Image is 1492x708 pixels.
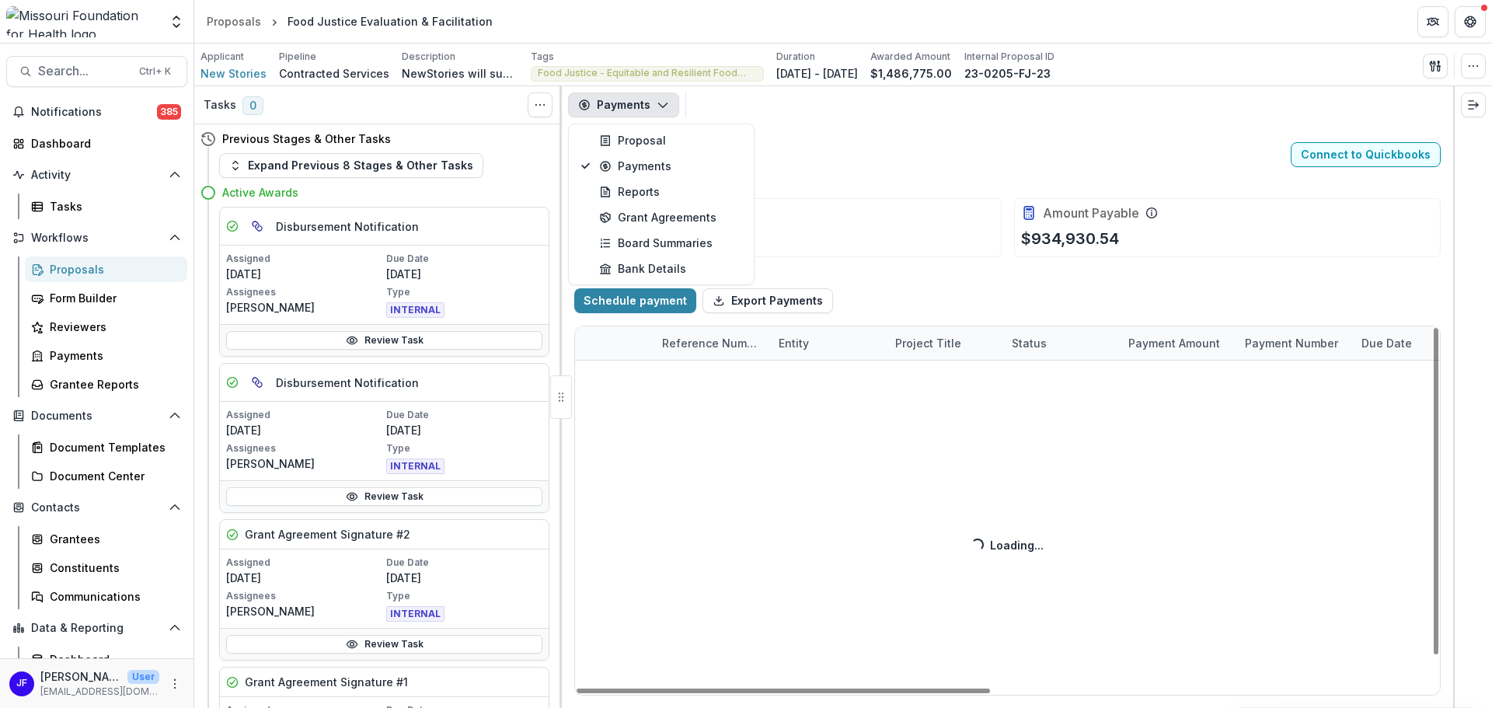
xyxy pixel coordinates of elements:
[226,266,383,282] p: [DATE]
[31,106,157,119] span: Notifications
[226,422,383,438] p: [DATE]
[1021,227,1119,250] p: $934,930.54
[226,570,383,586] p: [DATE]
[200,65,267,82] a: New Stories
[31,169,162,182] span: Activity
[288,13,493,30] div: Food Justice Evaluation & Facilitation
[219,153,483,178] button: Expand Previous 8 Stages & Other Tasks
[6,225,187,250] button: Open Workflows
[276,375,419,391] h5: Disbursement Notification
[50,261,175,277] div: Proposals
[200,10,267,33] a: Proposals
[386,285,543,299] p: Type
[245,526,410,542] h5: Grant Agreement Signature #2
[50,531,175,547] div: Grantees
[25,343,187,368] a: Payments
[200,50,244,64] p: Applicant
[40,668,121,685] p: [PERSON_NAME]
[1043,206,1139,221] h2: Amount Payable
[1461,92,1486,117] button: Expand right
[25,194,187,219] a: Tasks
[31,410,162,423] span: Documents
[226,252,383,266] p: Assigned
[6,403,187,428] button: Open Documents
[226,635,542,654] a: Review Task
[245,214,270,239] button: Parent task
[226,285,383,299] p: Assignees
[31,622,162,635] span: Data & Reporting
[207,13,261,30] div: Proposals
[25,434,187,460] a: Document Templates
[568,92,679,117] button: Payments
[25,371,187,397] a: Grantee Reports
[964,50,1055,64] p: Internal Proposal ID
[25,256,187,282] a: Proposals
[279,50,316,64] p: Pipeline
[127,670,159,684] p: User
[25,647,187,672] a: Dashboard
[50,468,175,484] div: Document Center
[386,441,543,455] p: Type
[6,131,187,156] a: Dashboard
[599,132,741,148] div: Proposal
[50,376,175,392] div: Grantee Reports
[25,463,187,489] a: Document Center
[226,487,542,506] a: Review Task
[870,65,952,82] p: $1,486,775.00
[776,50,815,64] p: Duration
[166,675,184,693] button: More
[200,10,499,33] nav: breadcrumb
[276,218,419,235] h5: Disbursement Notification
[386,606,444,622] span: INTERNAL
[40,685,159,699] p: [EMAIL_ADDRESS][DOMAIN_NAME]
[204,99,236,112] h3: Tasks
[226,589,383,603] p: Assignees
[25,584,187,609] a: Communications
[242,96,263,115] span: 0
[386,422,543,438] p: [DATE]
[157,104,181,120] span: 385
[6,99,187,124] button: Notifications385
[386,589,543,603] p: Type
[16,678,27,689] div: Jean Freeman-Crawford
[776,65,858,82] p: [DATE] - [DATE]
[226,408,383,422] p: Assigned
[226,603,383,619] p: [PERSON_NAME]
[226,299,383,316] p: [PERSON_NAME]
[599,260,741,277] div: Bank Details
[538,68,757,78] span: Food Justice - Equitable and Resilient Food Systems
[386,266,543,282] p: [DATE]
[222,131,391,147] h4: Previous Stages & Other Tasks
[226,455,383,472] p: [PERSON_NAME]
[166,6,187,37] button: Open entity switcher
[226,556,383,570] p: Assigned
[528,92,553,117] button: Toggle View Cancelled Tasks
[599,158,741,174] div: Payments
[386,302,444,318] span: INTERNAL
[386,459,444,474] span: INTERNAL
[25,285,187,311] a: Form Builder
[50,560,175,576] div: Constituents
[245,370,270,395] button: Parent task
[50,588,175,605] div: Communications
[386,570,543,586] p: [DATE]
[226,331,542,350] a: Review Task
[50,347,175,364] div: Payments
[6,56,187,87] button: Search...
[870,50,950,64] p: Awarded Amount
[226,441,383,455] p: Assignees
[531,50,554,64] p: Tags
[50,198,175,214] div: Tasks
[6,162,187,187] button: Open Activity
[6,616,187,640] button: Open Data & Reporting
[279,65,389,82] p: Contracted Services
[599,235,741,251] div: Board Summaries
[402,65,518,82] p: NewStories will support the [US_STATE] Foundation for Food Justice/Equitable and Resilient Food S...
[31,135,175,152] div: Dashboard
[136,63,174,80] div: Ctrl + K
[245,674,408,690] h5: Grant Agreement Signature #1
[50,290,175,306] div: Form Builder
[1417,6,1448,37] button: Partners
[386,408,543,422] p: Due Date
